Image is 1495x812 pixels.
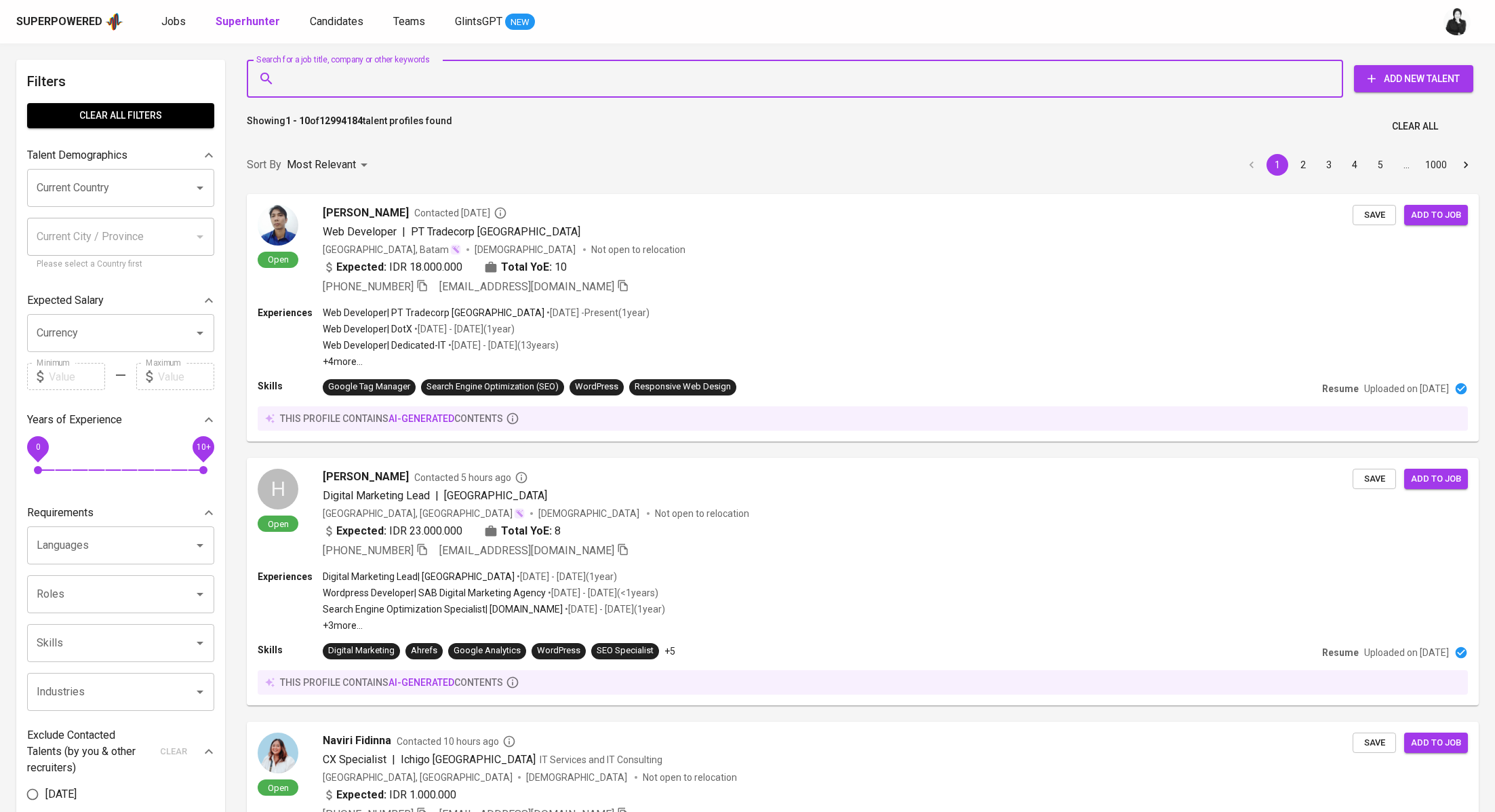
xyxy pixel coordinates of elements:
a: Teams [393,14,428,31]
b: Total YoE: [501,523,552,539]
p: Expected Salary [27,292,104,309]
p: Digital Marketing Lead | [GEOGRAPHIC_DATA] [323,570,515,583]
span: [DEMOGRAPHIC_DATA] [526,771,629,784]
div: Google Analytics [454,644,521,657]
a: Jobs [161,14,188,31]
div: Responsive Web Design [635,381,731,393]
button: Go to page 2 [1292,154,1314,176]
p: Experiences [258,570,323,583]
span: Ichigo [GEOGRAPHIC_DATA] [401,753,536,766]
span: [PERSON_NAME] [323,205,409,221]
b: Expected: [336,259,386,275]
p: Not open to relocation [655,507,749,520]
p: Showing of talent profiles found [247,114,452,139]
button: Go to page 4 [1344,154,1366,176]
p: Search Engine Optimization Specialist | [DOMAIN_NAME] [323,602,563,616]
div: IDR 1.000.000 [323,787,456,803]
span: 10 [555,259,567,275]
button: Save [1353,469,1396,490]
span: Candidates [310,15,363,28]
p: Uploaded on [DATE] [1364,382,1449,395]
p: Please select a Country first [37,258,205,271]
span: Add New Talent [1365,71,1462,88]
div: Superpowered [16,14,102,30]
p: Most Relevant [287,157,356,173]
p: Experiences [258,306,323,320]
button: page 1 [1267,154,1288,176]
div: Talent Demographics [27,142,214,169]
span: [DEMOGRAPHIC_DATA] [538,507,641,520]
button: Save [1353,733,1396,754]
div: Requirements [27,499,214,526]
p: • [DATE] - Present ( 1 year ) [544,306,650,320]
p: this profile contains contents [280,676,503,689]
div: Years of Experience [27,406,214,433]
div: WordPress [537,644,580,657]
input: Value [158,363,214,390]
span: Jobs [161,15,186,28]
h6: Filters [27,71,214,92]
button: Add to job [1404,733,1468,754]
div: H [258,469,298,509]
b: 12994184 [319,115,363,126]
button: Clear All [1387,114,1443,139]
button: Go to page 5 [1370,154,1391,176]
svg: By Batam recruiter [494,206,507,220]
div: Most Relevant [287,153,372,178]
p: • [DATE] - [DATE] ( 1 year ) [515,570,617,583]
span: 10+ [196,442,210,452]
p: • [DATE] - [DATE] ( 1 year ) [412,322,515,336]
span: Contacted 5 hours ago [414,471,528,484]
div: [GEOGRAPHIC_DATA], Batam [323,243,461,256]
span: GlintsGPT [455,15,502,28]
span: Save [1359,735,1389,751]
a: Superhunter [216,14,283,31]
span: Save [1359,471,1389,487]
p: Sort By [247,157,281,173]
svg: By Batam recruiter [515,471,528,484]
button: Go to page 3 [1318,154,1340,176]
span: [DEMOGRAPHIC_DATA] [475,243,578,256]
button: Open [191,178,210,197]
span: PT Tradecorp [GEOGRAPHIC_DATA] [411,225,580,238]
span: Open [262,782,294,794]
svg: By Batam recruiter [502,735,516,748]
div: Exclude Contacted Talents (by you & other recruiters)clear [27,727,214,776]
p: Web Developer | DotX [323,322,412,336]
button: Open [191,536,210,555]
img: 79e15cdec9b568eb0ba91639449b85b6.jpg [258,205,298,246]
p: • [DATE] - [DATE] ( 1 year ) [563,602,665,616]
p: +5 [664,644,675,658]
p: Skills [258,643,323,657]
p: Uploaded on [DATE] [1364,646,1449,659]
div: … [1395,158,1417,172]
span: Clear All [1392,118,1438,135]
span: | [392,752,395,768]
button: Save [1353,205,1396,226]
p: +3 more ... [323,619,665,632]
b: Superhunter [216,15,280,28]
p: • [DATE] - [DATE] ( <1 years ) [546,586,658,600]
div: Search Engine Optimization (SEO) [426,381,559,393]
span: Contacted [DATE] [414,206,507,220]
span: Naviri Fidinna [323,733,391,749]
span: 0 [35,442,40,452]
p: Not open to relocation [643,771,737,784]
p: Web Developer | Dedicated-IT [323,339,446,352]
button: Go to page 1000 [1421,154,1451,176]
p: Web Developer | PT Tradecorp [GEOGRAPHIC_DATA] [323,306,544,320]
p: Talent Demographics [27,147,127,163]
button: Add to job [1404,205,1468,226]
span: | [435,488,439,504]
span: [PHONE_NUMBER] [323,280,414,293]
span: Add to job [1411,735,1461,751]
input: Value [49,363,105,390]
img: b80daf64a90a0f69b856098c4b9f679c.png [258,733,298,773]
p: Exclude Contacted Talents (by you & other recruiters) [27,727,152,776]
div: WordPress [575,381,618,393]
a: Candidates [310,14,366,31]
span: 8 [555,523,561,539]
span: AI-generated [388,413,454,424]
span: CX Specialist [323,753,386,766]
span: NEW [505,16,535,29]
